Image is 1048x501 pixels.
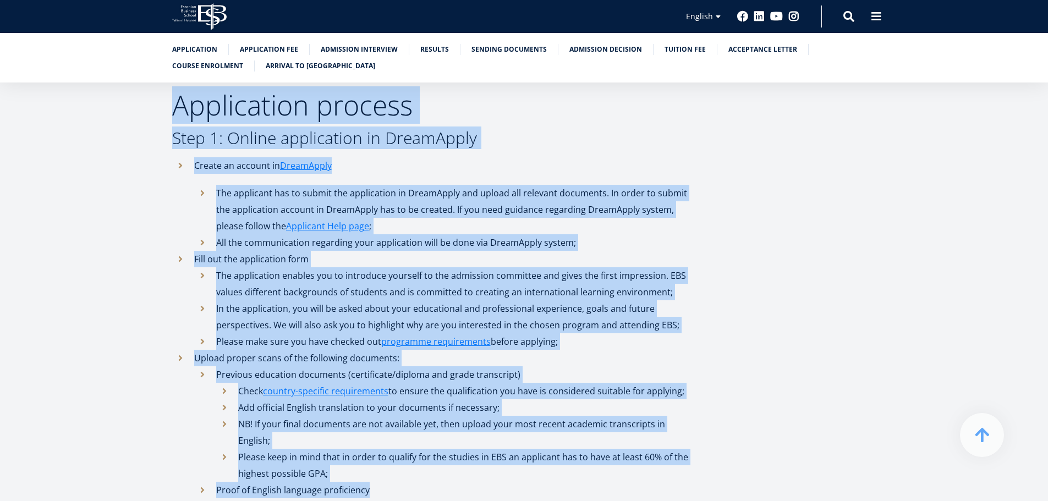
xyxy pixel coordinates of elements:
[172,157,695,251] li: Create an account in
[321,44,398,55] a: Admission interview
[381,333,491,350] a: programme requirements
[240,44,298,55] a: Application fee
[280,157,332,174] a: DreamApply
[194,366,695,482] li: Previous education documents (certificate/diploma and grade transcript)
[216,416,695,449] li: NB! If your final documents are not available yet, then upload your most recent academic transcri...
[172,130,695,146] h3: Step 1: Online application in DreamApply
[172,60,243,71] a: Course enrolment
[194,300,695,333] li: In the application, you will be asked about your educational and professional experience, goals a...
[216,383,695,399] li: Check to ensure the qualification you have is considered suitable for applying;
[194,333,695,350] li: Please make sure you have checked out before applying;
[286,218,369,234] a: Applicant Help page
[569,44,642,55] a: Admission decision
[737,11,748,22] a: Facebook
[172,251,695,350] li: Fill out the application form
[665,44,706,55] a: Tuition fee
[172,44,217,55] a: Application
[172,91,695,119] h2: Application process
[754,11,765,22] a: Linkedin
[420,44,449,55] a: Results
[788,11,799,22] a: Instagram
[194,185,695,234] li: The applicant has to submit the application in DreamApply and upload all relevant documents. In o...
[216,399,695,416] li: Add official English translation to your documents if necessary;
[770,11,783,22] a: Youtube
[194,234,695,251] li: All the communication regarding your application will be done via DreamApply system;
[216,449,695,482] li: Please keep in mind that in order to qualify for the studies in EBS an applicant has to have at l...
[194,267,695,300] li: The application enables you to introduce yourself to the admission committee and gives the first ...
[266,60,375,71] a: Arrival to [GEOGRAPHIC_DATA]
[471,44,547,55] a: Sending documents
[263,383,388,399] a: country-specific requirements
[728,44,797,55] a: Acceptance letter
